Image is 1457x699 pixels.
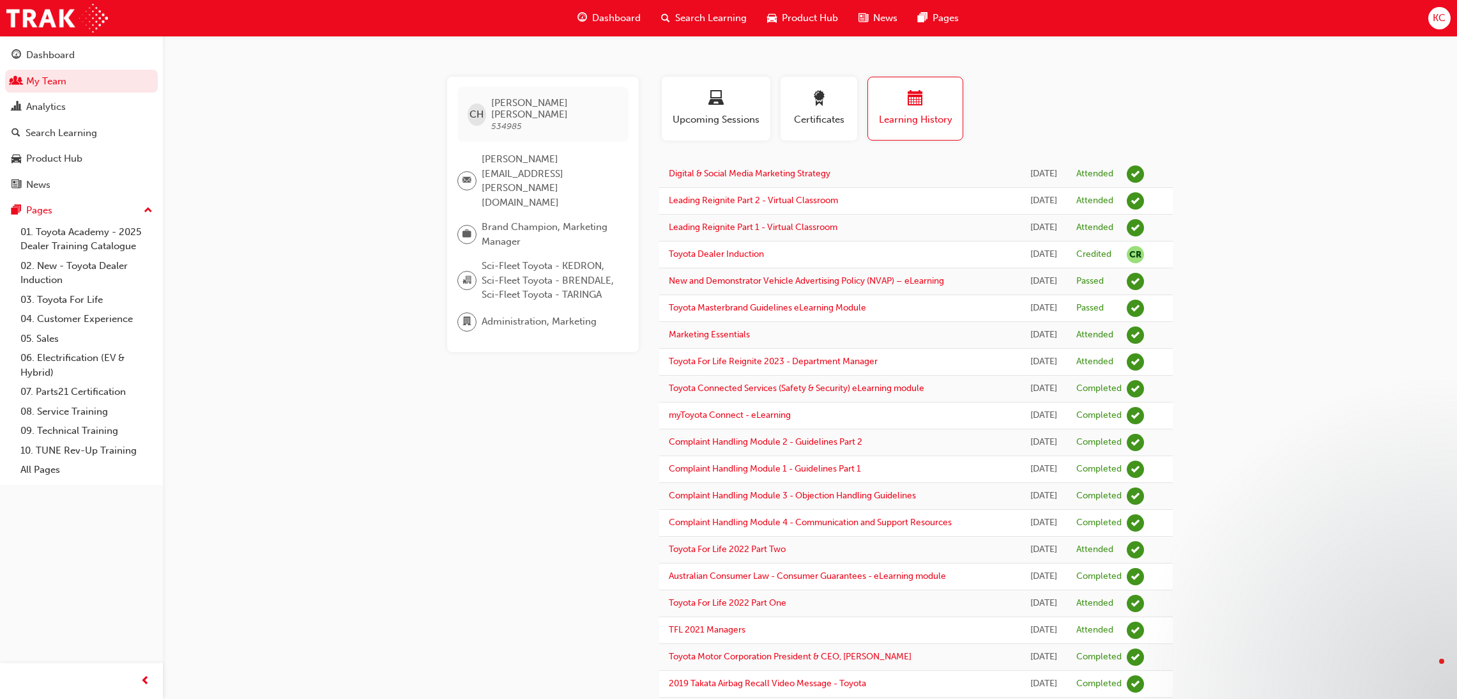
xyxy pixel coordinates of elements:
div: Passed [1076,275,1104,288]
span: email-icon [462,173,471,189]
div: Attended [1076,597,1113,610]
a: 03. Toyota For Life [15,290,158,310]
span: learningRecordVerb_COMPLETE-icon [1127,649,1144,666]
a: Complaint Handling Module 1 - Guidelines Part 1 [669,463,861,474]
span: learningRecordVerb_COMPLETE-icon [1127,488,1144,505]
a: Toyota Masterbrand Guidelines eLearning Module [669,302,866,313]
span: search-icon [11,128,20,139]
div: Tue Apr 15 2025 10:30:00 GMT+1000 (Australian Eastern Standard Time) [1030,220,1057,235]
span: learningRecordVerb_ATTEND-icon [1127,353,1144,371]
div: Wed Nov 23 2022 00:00:00 GMT+1000 (Australian Eastern Standard Time) [1030,462,1057,477]
span: learningRecordVerb_PASS-icon [1127,300,1144,317]
div: Attended [1076,356,1113,368]
a: 02. New - Toyota Dealer Induction [15,256,158,290]
div: Dashboard [26,48,75,63]
a: Toyota Motor Corporation President & CEO, [PERSON_NAME] [669,651,912,662]
span: up-icon [144,203,153,219]
div: Fri Feb 08 2019 00:00:00 GMT+1000 (Australian Eastern Standard Time) [1030,677,1057,691]
div: Completed [1076,410,1122,422]
a: 05. Sales [15,329,158,349]
a: 06. Electrification (EV & Hybrid) [15,348,158,382]
a: All Pages [15,460,158,480]
span: Certificates [790,112,848,127]
img: Trak [6,4,108,33]
div: Wed Jul 26 2023 00:00:00 GMT+1000 (Australian Eastern Standard Time) [1030,355,1057,369]
span: null-icon [1127,246,1144,263]
div: Completed [1076,571,1122,583]
a: Toyota Dealer Induction [669,249,764,259]
div: Mon Feb 17 2025 11:32:43 GMT+1000 (Australian Eastern Standard Time) [1030,301,1057,316]
a: myToyota Connect - eLearning [669,410,791,420]
div: Wed Nov 23 2022 00:00:00 GMT+1000 (Australian Eastern Standard Time) [1030,516,1057,530]
span: Upcoming Sessions [671,112,761,127]
a: pages-iconPages [908,5,969,31]
div: Attended [1076,624,1113,636]
span: guage-icon [577,10,587,26]
span: search-icon [661,10,670,26]
a: 07. Parts21 Certification [15,382,158,402]
a: Toyota Connected Services (Safety & Security) eLearning module [669,383,924,394]
div: Completed [1076,651,1122,663]
a: My Team [5,70,158,93]
a: News [5,173,158,197]
a: New and Demonstrator Vehicle Advertising Policy (NVAP) – eLearning [669,275,944,286]
a: Dashboard [5,43,158,67]
div: Pages [26,203,52,218]
span: department-icon [462,314,471,330]
div: Mon Feb 17 2025 11:47:34 GMT+1000 (Australian Eastern Standard Time) [1030,274,1057,289]
span: learningRecordVerb_COMPLETE-icon [1127,514,1144,532]
span: learningRecordVerb_ATTEND-icon [1127,219,1144,236]
div: Completed [1076,490,1122,502]
span: guage-icon [11,50,21,61]
span: award-icon [811,91,827,108]
div: Mon Feb 27 2023 00:00:00 GMT+1000 (Australian Eastern Standard Time) [1030,381,1057,396]
div: Thu Oct 03 2024 10:00:00 GMT+1000 (Australian Eastern Standard Time) [1030,328,1057,342]
div: Thu Jul 24 2025 10:30:00 GMT+1000 (Australian Eastern Standard Time) [1030,194,1057,208]
div: Product Hub [26,151,82,166]
span: chart-icon [11,102,21,113]
a: 01. Toyota Academy - 2025 Dealer Training Catalogue [15,222,158,256]
button: Learning History [867,77,963,141]
div: Search Learning [26,126,97,141]
iframe: Intercom live chat [1414,656,1444,686]
a: 10. TUNE Rev-Up Training [15,441,158,461]
a: guage-iconDashboard [567,5,651,31]
span: learningRecordVerb_COMPLETE-icon [1127,407,1144,424]
span: [PERSON_NAME][EMAIL_ADDRESS][PERSON_NAME][DOMAIN_NAME] [482,152,618,210]
div: News [26,178,50,192]
div: Fri May 13 2022 00:00:00 GMT+1000 (Australian Eastern Standard Time) [1030,596,1057,611]
div: Completed [1076,517,1122,529]
a: Leading Reignite Part 1 - Virtual Classroom [669,222,837,233]
span: news-icon [858,10,868,26]
span: news-icon [11,180,21,191]
div: Attended [1076,329,1113,341]
a: Complaint Handling Module 4 - Communication and Support Resources [669,517,952,528]
div: Tue Jun 28 2022 00:00:00 GMT+1000 (Australian Eastern Standard Time) [1030,569,1057,584]
span: learningRecordVerb_ATTEND-icon [1127,192,1144,210]
span: Sci-Fleet Toyota - KEDRON, Sci-Fleet Toyota - BRENDALE, Sci-Fleet Toyota - TARINGA [482,259,618,302]
span: learningRecordVerb_COMPLETE-icon [1127,461,1144,478]
span: laptop-icon [708,91,724,108]
div: Wed Nov 23 2022 00:00:00 GMT+1000 (Australian Eastern Standard Time) [1030,489,1057,503]
span: learningRecordVerb_ATTEND-icon [1127,622,1144,639]
a: Complaint Handling Module 3 - Objection Handling Guidelines [669,490,916,501]
a: Toyota For Life Reignite 2023 - Department Manager [669,356,878,367]
span: organisation-icon [462,272,471,289]
span: News [873,11,897,26]
a: Product Hub [5,147,158,171]
a: news-iconNews [848,5,908,31]
div: Analytics [26,100,66,114]
div: Attended [1076,222,1113,234]
span: learningRecordVerb_ATTEND-icon [1127,595,1144,612]
a: Search Learning [5,121,158,145]
div: Completed [1076,436,1122,449]
span: people-icon [11,76,21,88]
span: Brand Champion, Marketing Manager [482,220,618,249]
span: learningRecordVerb_ATTEND-icon [1127,165,1144,183]
div: Passed [1076,302,1104,314]
span: learningRecordVerb_COMPLETE-icon [1127,675,1144,693]
span: 534985 [491,121,522,132]
span: briefcase-icon [462,226,471,243]
a: TFL 2021 Managers [669,624,745,635]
